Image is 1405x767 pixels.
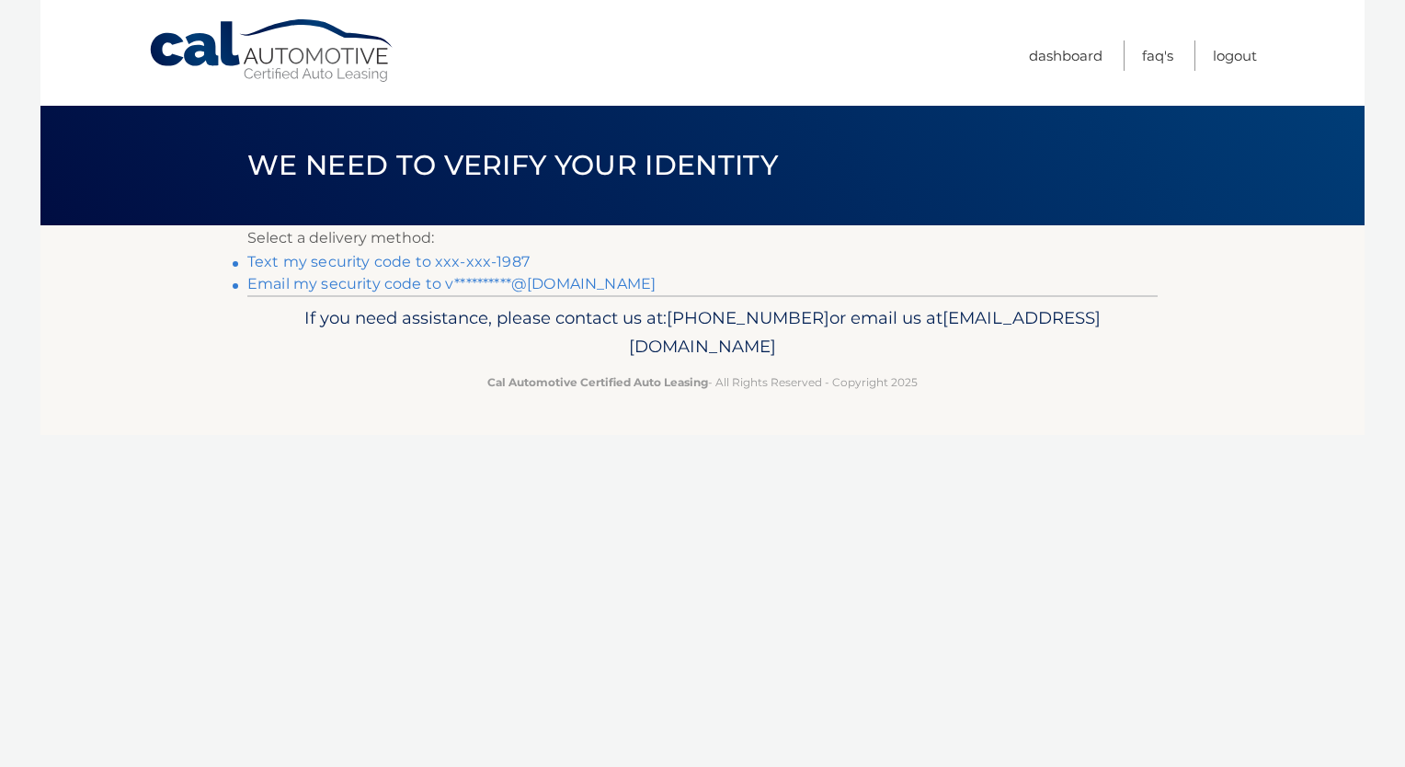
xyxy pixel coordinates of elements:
[247,275,656,292] a: Email my security code to v**********@[DOMAIN_NAME]
[1213,40,1257,71] a: Logout
[148,18,396,84] a: Cal Automotive
[487,375,708,389] strong: Cal Automotive Certified Auto Leasing
[247,148,778,182] span: We need to verify your identity
[1142,40,1173,71] a: FAQ's
[1029,40,1102,71] a: Dashboard
[259,372,1146,392] p: - All Rights Reserved - Copyright 2025
[247,253,530,270] a: Text my security code to xxx-xxx-1987
[667,307,829,328] span: [PHONE_NUMBER]
[259,303,1146,362] p: If you need assistance, please contact us at: or email us at
[247,225,1158,251] p: Select a delivery method:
